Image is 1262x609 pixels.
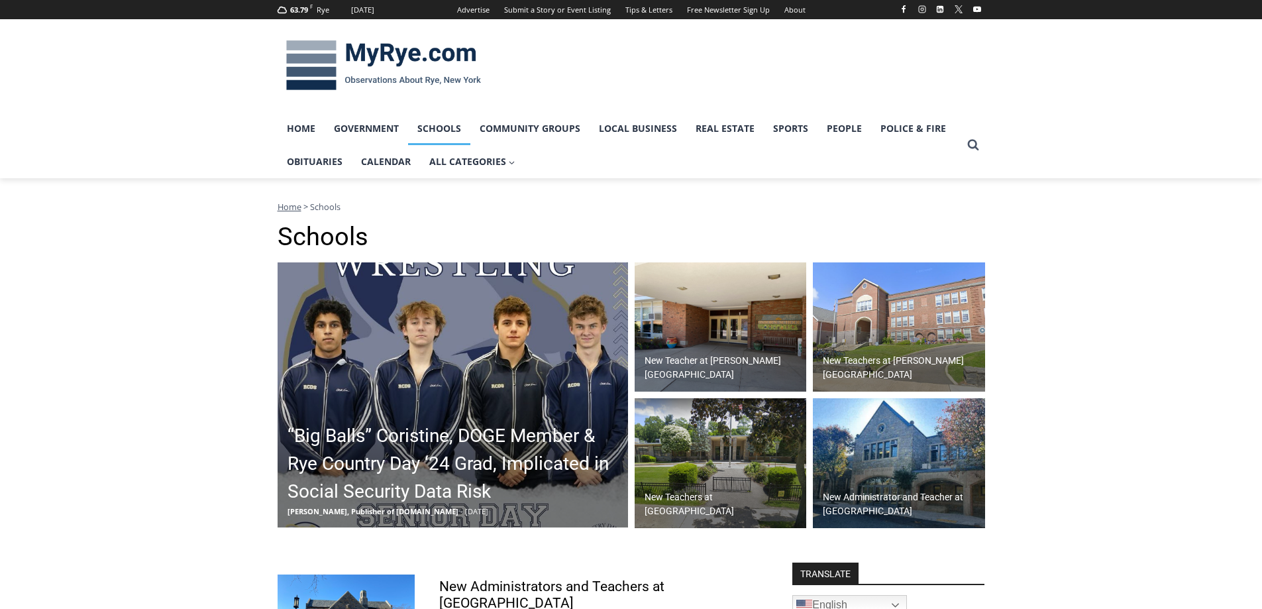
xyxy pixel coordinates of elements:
[813,398,985,528] a: New Administrator and Teacher at [GEOGRAPHIC_DATA]
[278,200,985,213] nav: Breadcrumbs
[823,354,982,382] h2: New Teachers at [PERSON_NAME][GEOGRAPHIC_DATA]
[352,145,420,178] a: Calendar
[278,112,325,145] a: Home
[310,201,341,213] span: Schools
[288,422,625,506] h2: “Big Balls” Coristine, DOGE Member & Rye Country Day ‘24 Grad, Implicated in Social Security Data...
[817,112,871,145] a: People
[969,1,985,17] a: YouTube
[303,201,308,213] span: >
[635,262,807,392] img: (PHOTO: The Osborn Elementary School. File photo, 2020.)
[278,222,985,252] h1: Schools
[429,154,515,169] span: All Categories
[896,1,912,17] a: Facebook
[590,112,686,145] a: Local Business
[932,1,948,17] a: Linkedin
[288,506,458,516] span: [PERSON_NAME], Publisher of [DOMAIN_NAME]
[635,398,807,528] img: (PHOTO: Midland Elementary School.)
[961,133,985,157] button: View Search Form
[278,145,352,178] a: Obituaries
[460,506,463,516] span: -
[635,262,807,392] a: New Teacher at [PERSON_NAME][GEOGRAPHIC_DATA]
[325,112,408,145] a: Government
[465,506,488,516] span: [DATE]
[813,262,985,392] a: New Teachers at [PERSON_NAME][GEOGRAPHIC_DATA]
[470,112,590,145] a: Community Groups
[951,1,967,17] a: X
[290,5,308,15] span: 63.79
[420,145,525,178] a: All Categories
[813,398,985,528] img: (PHOTO: Rye Middle School. File photo.)
[686,112,764,145] a: Real Estate
[764,112,817,145] a: Sports
[278,201,301,213] a: Home
[408,112,470,145] a: Schools
[635,398,807,528] a: New Teachers at [GEOGRAPHIC_DATA]
[351,4,374,16] div: [DATE]
[278,262,628,527] a: “Big Balls” Coristine, DOGE Member & Rye Country Day ‘24 Grad, Implicated in Social Security Data...
[813,262,985,392] img: (PHOTO: Milton Elementary School.)
[823,490,982,518] h2: New Administrator and Teacher at [GEOGRAPHIC_DATA]
[914,1,930,17] a: Instagram
[645,490,804,518] h2: New Teachers at [GEOGRAPHIC_DATA]
[278,112,961,179] nav: Primary Navigation
[871,112,955,145] a: Police & Fire
[317,4,329,16] div: Rye
[645,354,804,382] h2: New Teacher at [PERSON_NAME][GEOGRAPHIC_DATA]
[278,31,490,100] img: MyRye.com
[792,563,859,584] strong: TRANSLATE
[310,3,313,10] span: F
[278,262,628,527] img: (PHOTO: 2024 graduate from Rye Country Day School Edward Coristine (far right in photo) is part o...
